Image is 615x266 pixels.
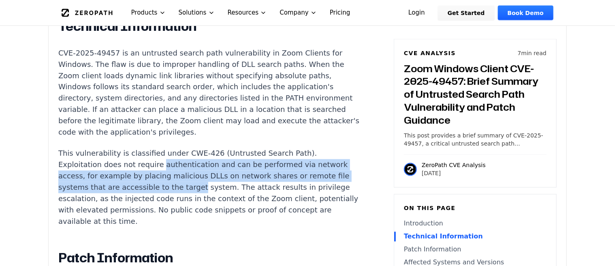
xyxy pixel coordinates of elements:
[404,219,547,229] a: Introduction
[58,47,360,138] p: CVE-2025-49457 is an untrusted search path vulnerability in Zoom Clients for Windows. The flaw is...
[438,6,495,20] a: Get Started
[404,62,547,127] h3: Zoom Windows Client CVE-2025-49457: Brief Summary of Untrusted Search Path Vulnerability and Patc...
[404,163,417,176] img: ZeroPath CVE Analysis
[404,232,547,242] a: Technical Information
[498,6,553,20] a: Book Demo
[422,169,486,178] p: [DATE]
[58,18,360,34] h2: Technical Information
[404,204,547,212] h6: On this page
[404,49,456,57] h6: CVE Analysis
[58,148,360,227] p: This vulnerability is classified under CWE-426 (Untrusted Search Path). Exploitation does not req...
[399,6,435,20] a: Login
[404,132,547,148] p: This post provides a brief summary of CVE-2025-49457, a critical untrusted search path vulnerabil...
[518,49,547,57] p: 7 min read
[404,245,547,255] a: Patch Information
[422,161,486,169] p: ZeroPath CVE Analysis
